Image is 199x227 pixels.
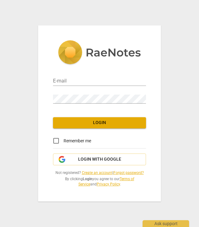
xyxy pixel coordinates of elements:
[78,156,121,162] span: Login with Google
[64,138,91,144] span: Remember me
[83,177,92,181] b: Login
[143,220,189,227] div: Ask support
[82,171,113,175] a: Create an account
[78,177,134,186] a: Terms of Service
[53,154,146,165] button: Login with Google
[97,182,120,186] a: Privacy Policy
[58,40,141,66] img: 5ac2273c67554f335776073100b6d88f.svg
[58,120,141,126] span: Login
[53,170,146,176] span: Not registered? |
[113,171,144,175] a: Forgot password?
[53,117,146,128] button: Login
[53,176,146,187] span: By clicking you agree to our and .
